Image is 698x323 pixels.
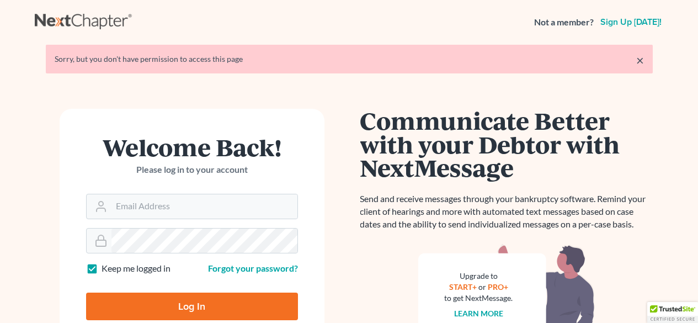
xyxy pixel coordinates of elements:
[598,18,664,27] a: Sign up [DATE]!
[449,282,477,292] a: START+
[478,282,486,292] span: or
[86,293,298,320] input: Log In
[534,16,594,29] strong: Not a member?
[208,263,298,273] a: Forgot your password?
[445,271,513,282] div: Upgrade to
[647,302,698,323] div: TrustedSite Certified
[360,193,653,231] p: Send and receive messages through your bankruptcy software. Remind your client of hearings and mo...
[636,54,644,67] a: ×
[445,293,513,304] div: to get NextMessage.
[102,262,170,275] label: Keep me logged in
[488,282,508,292] a: PRO+
[86,135,298,159] h1: Welcome Back!
[454,309,503,318] a: Learn more
[55,54,644,65] div: Sorry, but you don't have permission to access this page
[111,194,297,219] input: Email Address
[86,163,298,176] p: Please log in to your account
[360,109,653,179] h1: Communicate Better with your Debtor with NextMessage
